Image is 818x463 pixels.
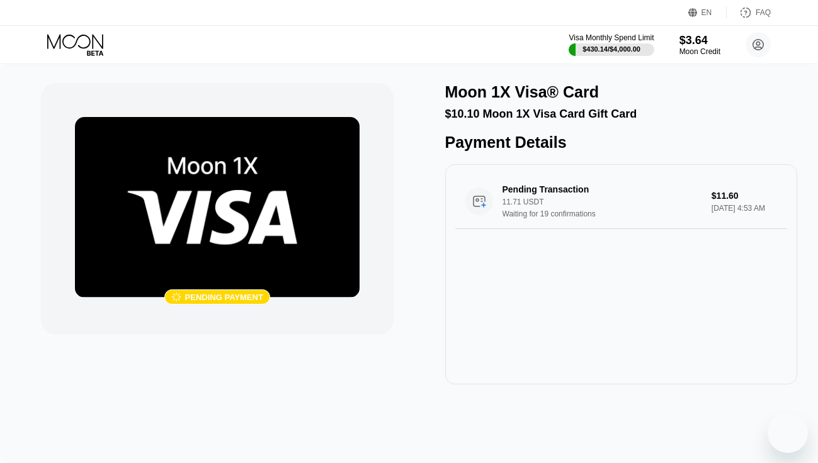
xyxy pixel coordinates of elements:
div: Pending payment [185,293,263,302]
div: Moon 1X Visa® Card [445,83,599,101]
div: Payment Details [445,133,798,152]
div: $3.64 [679,34,720,47]
iframe: 启动消息传送窗口的按钮 [768,413,808,453]
div: Moon Credit [679,47,720,56]
div: $10.10 Moon 1X Visa Card Gift Card [445,108,798,121]
div: EN [688,6,727,19]
div: $11.60 [712,191,777,201]
div: Waiting for 19 confirmations [503,209,715,218]
div: Visa Monthly Spend Limit [569,33,654,42]
div: Pending Transaction [503,184,700,194]
div: Pending Transaction11.71 USDTWaiting for 19 confirmations$11.60[DATE] 4:53 AM [455,174,788,229]
div: $3.64Moon Credit [679,34,720,56]
div:  [171,292,181,303]
div: Visa Monthly Spend Limit$430.14/$4,000.00 [569,33,654,56]
div: $430.14 / $4,000.00 [582,45,640,53]
div: FAQ [756,8,771,17]
div: 11.71 USDT [503,198,715,206]
div: FAQ [727,6,771,19]
div: EN [702,8,712,17]
div: [DATE] 4:53 AM [712,204,777,213]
